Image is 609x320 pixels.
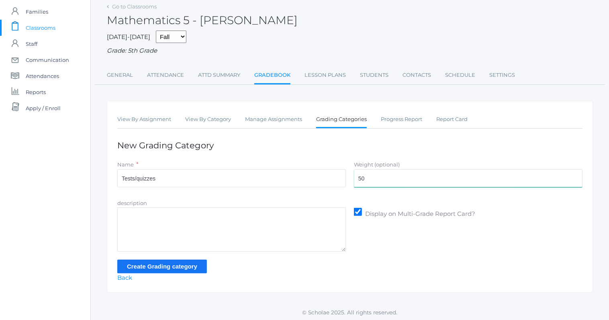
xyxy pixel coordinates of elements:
[436,111,468,127] a: Report Card
[91,308,609,316] p: © Scholae 2025. All rights reserved.
[107,14,298,27] h2: Mathematics 5 - [PERSON_NAME]
[117,111,171,127] a: View By Assignment
[147,67,184,83] a: Attendance
[304,67,346,83] a: Lesson Plans
[107,46,593,55] div: Grade: 5th Grade
[403,67,431,83] a: Contacts
[107,67,133,83] a: General
[117,141,582,150] h1: New Grading Category
[117,161,134,168] label: Name
[381,111,422,127] a: Progress Report
[254,67,290,84] a: Gradebook
[112,3,157,10] a: Go to Classrooms
[26,4,48,20] span: Families
[316,111,367,129] a: Grading Categories
[489,67,515,83] a: Settings
[117,260,207,273] input: Create Grading category
[117,274,132,281] a: Back
[363,209,476,219] span: Display on Multi-Grade Report Card?
[26,68,59,84] span: Attendances
[445,67,475,83] a: Schedule
[26,20,55,36] span: Classrooms
[26,100,61,116] span: Apply / Enroll
[117,200,147,206] label: description
[198,67,240,83] a: Attd Summary
[245,111,302,127] a: Manage Assignments
[360,67,388,83] a: Students
[26,52,69,68] span: Communication
[26,84,46,100] span: Reports
[354,208,362,216] input: Display on Multi-Grade Report Card?
[354,161,400,168] label: Weight (optional)
[185,111,231,127] a: View By Category
[26,36,37,52] span: Staff
[107,33,150,41] span: [DATE]-[DATE]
